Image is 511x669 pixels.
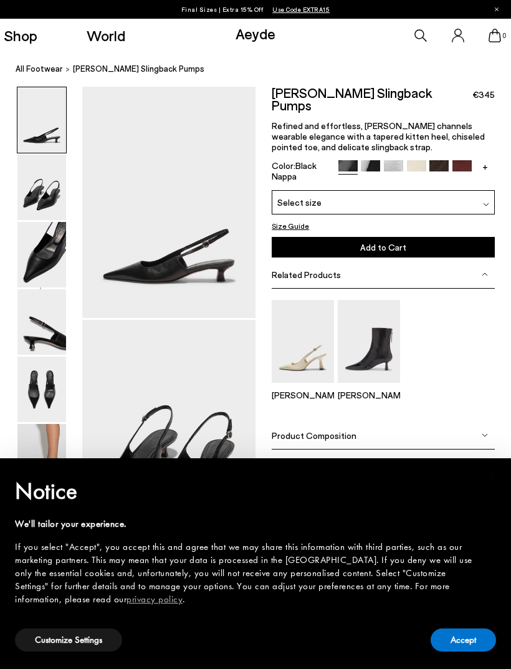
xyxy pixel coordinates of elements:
img: Sila Dual-Toned Boots [338,300,400,383]
p: Final Sizes | Extra 15% Off [181,3,330,16]
a: Aeyde [236,24,275,42]
p: [PERSON_NAME] [272,390,334,400]
span: [PERSON_NAME] Slingback Pumps [73,62,204,75]
a: Shop [4,28,37,43]
a: privacy policy [127,593,183,605]
a: 0 [489,29,501,42]
a: Sila Dual-Toned Boots [PERSON_NAME] [338,374,400,400]
div: Color: [272,160,331,181]
button: Size Guide [272,219,309,232]
a: World [87,28,125,43]
img: svg%3E [482,432,488,438]
div: We'll tailor your experience. [15,517,476,531]
p: [PERSON_NAME] [338,390,400,400]
img: Catrina Slingback Pumps - Image 3 [17,222,66,287]
span: Related Products [272,269,341,280]
span: Refined and effortless, [PERSON_NAME] channels wearable elegance with a tapered kitten heel, chis... [272,120,485,152]
button: Close this notice [476,462,506,492]
a: All Footwear [16,62,63,75]
img: Catrina Slingback Pumps - Image 6 [17,424,66,489]
span: Navigate to /collections/ss25-final-sizes [272,6,330,13]
img: Catrina Slingback Pumps - Image 2 [17,155,66,220]
a: Fernanda Slingback Pumps [PERSON_NAME] [272,374,334,400]
span: × [487,467,495,486]
div: If you select "Accept", you accept this and agree that we may share this information with third p... [15,541,476,606]
span: 0 [501,32,507,39]
span: Select size [277,196,322,209]
span: Product Composition [272,430,356,441]
img: svg%3E [483,201,489,208]
span: Black Nappa [272,160,317,181]
h2: Notice [15,475,476,508]
nav: breadcrumb [16,52,511,87]
h2: [PERSON_NAME] Slingback Pumps [272,87,472,112]
a: + [475,160,495,171]
img: svg%3E [482,271,488,277]
img: Catrina Slingback Pumps - Image 4 [17,289,66,355]
img: Fernanda Slingback Pumps [272,300,334,383]
button: Add to Cart [272,237,495,257]
button: Accept [431,628,496,652]
img: Catrina Slingback Pumps - Image 5 [17,357,66,422]
span: €345 [472,89,495,101]
button: Customize Settings [15,628,122,652]
img: Catrina Slingback Pumps - Image 1 [17,87,66,153]
span: Add to Cart [360,242,406,253]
